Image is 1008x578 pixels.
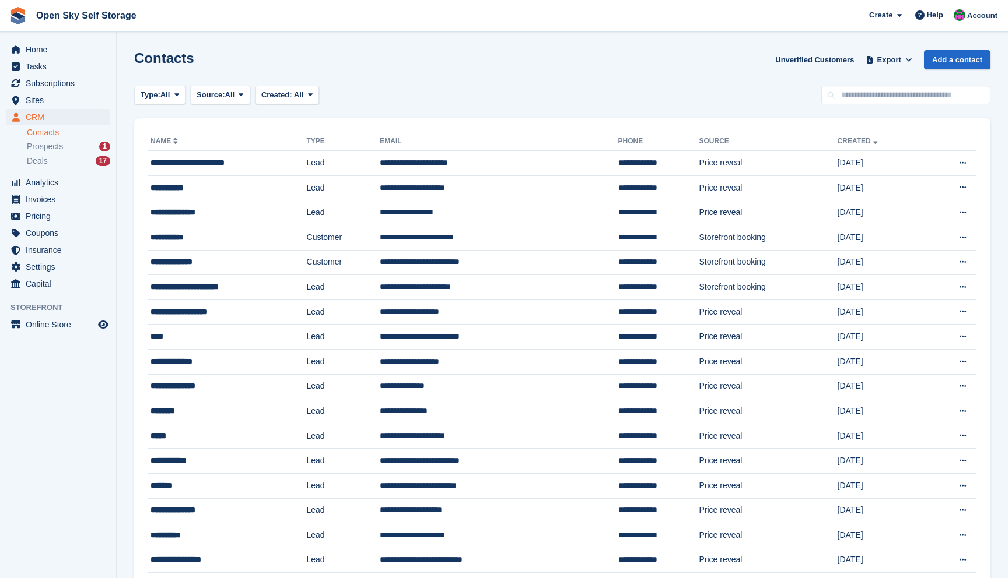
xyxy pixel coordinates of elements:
[10,302,116,313] span: Storefront
[26,92,96,108] span: Sites
[6,276,110,292] a: menu
[307,473,380,498] td: Lead
[927,9,943,21] span: Help
[838,151,926,176] td: [DATE]
[863,50,915,69] button: Export
[307,548,380,573] td: Lead
[699,275,837,300] td: Storefront booking
[255,86,319,105] button: Created: All
[160,89,170,101] span: All
[26,109,96,125] span: CRM
[26,41,96,58] span: Home
[6,259,110,275] a: menu
[6,208,110,224] a: menu
[26,191,96,207] span: Invoices
[225,89,235,101] span: All
[307,498,380,523] td: Lead
[771,50,859,69] a: Unverified Customers
[838,473,926,498] td: [DATE]
[27,156,48,167] span: Deals
[307,349,380,374] td: Lead
[307,424,380,449] td: Lead
[6,316,110,333] a: menu
[869,9,892,21] span: Create
[96,156,110,166] div: 17
[838,325,926,350] td: [DATE]
[838,349,926,374] td: [DATE]
[26,75,96,91] span: Subscriptions
[699,449,837,474] td: Price reveal
[380,132,618,151] th: Email
[307,325,380,350] td: Lead
[699,399,837,424] td: Price reveal
[877,54,901,66] span: Export
[197,89,225,101] span: Source:
[6,242,110,258] a: menu
[307,523,380,548] td: Lead
[838,175,926,200] td: [DATE]
[6,41,110,58] a: menu
[26,259,96,275] span: Settings
[150,137,180,145] a: Name
[838,548,926,573] td: [DATE]
[699,250,837,275] td: Storefront booking
[27,140,110,153] a: Prospects 1
[699,424,837,449] td: Price reveal
[838,250,926,275] td: [DATE]
[307,225,380,250] td: Customer
[307,399,380,424] td: Lead
[307,449,380,474] td: Lead
[99,142,110,151] div: 1
[838,523,926,548] td: [DATE]
[838,225,926,250] td: [DATE]
[699,473,837,498] td: Price reveal
[618,132,699,151] th: Phone
[699,225,837,250] td: Storefront booking
[294,90,304,99] span: All
[699,349,837,374] td: Price reveal
[261,90,292,99] span: Created:
[699,498,837,523] td: Price reveal
[27,141,63,152] span: Prospects
[26,174,96,191] span: Analytics
[9,7,27,24] img: stora-icon-8386f47178a22dfd0bd8f6a31ec36ba5ce8667c1dd55bd0f319d3a0aa187defe.svg
[954,9,965,21] img: Richard Baker
[838,275,926,300] td: [DATE]
[838,399,926,424] td: [DATE]
[838,200,926,225] td: [DATE]
[699,132,837,151] th: Source
[838,374,926,399] td: [DATE]
[26,242,96,258] span: Insurance
[26,276,96,292] span: Capital
[838,498,926,523] td: [DATE]
[699,523,837,548] td: Price reveal
[6,92,110,108] a: menu
[307,275,380,300] td: Lead
[32,6,141,25] a: Open Sky Self Storage
[6,75,110,91] a: menu
[699,151,837,176] td: Price reveal
[307,200,380,225] td: Lead
[134,86,185,105] button: Type: All
[27,127,110,138] a: Contacts
[96,318,110,332] a: Preview store
[141,89,160,101] span: Type:
[699,299,837,325] td: Price reveal
[190,86,250,105] button: Source: All
[6,58,110,75] a: menu
[699,175,837,200] td: Price reveal
[699,374,837,399] td: Price reveal
[924,50,991,69] a: Add a contact
[699,548,837,573] td: Price reveal
[26,208,96,224] span: Pricing
[307,250,380,275] td: Customer
[307,374,380,399] td: Lead
[699,325,837,350] td: Price reveal
[6,109,110,125] a: menu
[6,174,110,191] a: menu
[967,10,998,22] span: Account
[699,200,837,225] td: Price reveal
[838,449,926,474] td: [DATE]
[838,424,926,449] td: [DATE]
[134,50,194,66] h1: Contacts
